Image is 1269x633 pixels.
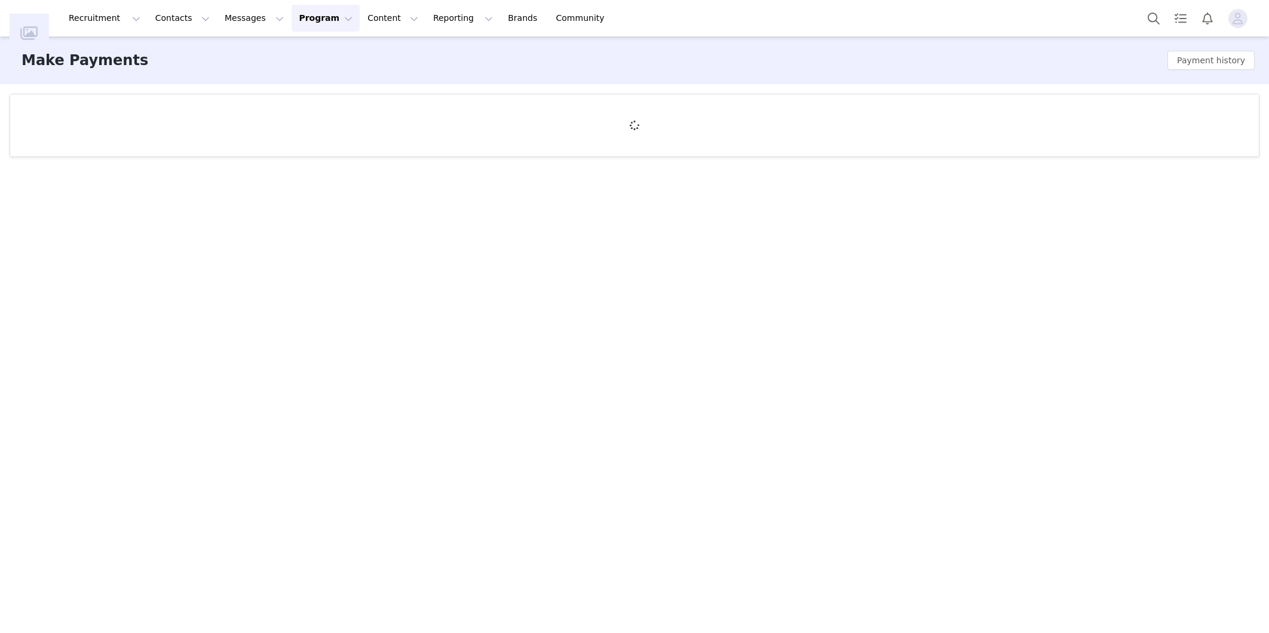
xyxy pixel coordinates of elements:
[62,5,148,32] button: Recruitment
[217,5,291,32] button: Messages
[1194,5,1221,32] button: Notifications
[426,5,500,32] button: Reporting
[1221,9,1259,28] button: Profile
[22,50,148,71] h3: Make Payments
[1167,51,1255,70] button: Payment history
[549,5,617,32] a: Community
[1167,5,1194,32] a: Tasks
[292,5,360,32] button: Program
[501,5,548,32] a: Brands
[148,5,217,32] button: Contacts
[1141,5,1167,32] button: Search
[360,5,425,32] button: Content
[1232,9,1243,28] div: avatar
